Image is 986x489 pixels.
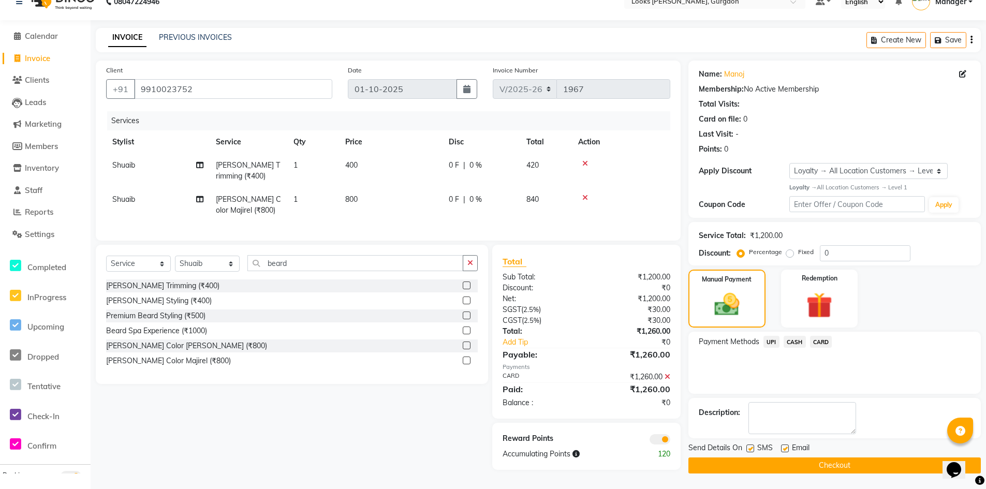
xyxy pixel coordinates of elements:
[112,160,135,170] span: Shuaib
[106,340,267,351] div: [PERSON_NAME] Color [PERSON_NAME] (₹800)
[106,325,207,336] div: Beard Spa Experience (₹1000)
[798,289,841,321] img: _gift.svg
[699,230,746,241] div: Service Total:
[469,194,482,205] span: 0 %
[3,206,88,218] a: Reports
[216,160,280,181] span: [PERSON_NAME] Trimming (₹400)
[3,185,88,197] a: Staff
[724,69,744,80] a: Manoj
[495,272,586,283] div: Sub Total:
[3,53,88,65] a: Invoice
[3,162,88,174] a: Inventory
[789,183,970,192] div: All Location Customers → Level 1
[602,337,678,348] div: ₹0
[586,315,678,326] div: ₹30.00
[3,118,88,130] a: Marketing
[25,75,49,85] span: Clients
[106,66,123,75] label: Client
[699,114,741,125] div: Card on file:
[345,195,358,204] span: 800
[632,449,678,460] div: 120
[495,397,586,408] div: Balance :
[495,372,586,382] div: CARD
[3,229,88,241] a: Settings
[25,141,58,151] span: Members
[572,130,670,154] th: Action
[750,230,783,241] div: ₹1,200.00
[216,195,281,215] span: [PERSON_NAME] Color Majirel (₹800)
[699,166,789,176] div: Apply Discount
[930,32,966,48] button: Save
[3,97,88,109] a: Leads
[763,336,779,348] span: UPI
[688,457,981,473] button: Checkout
[106,355,231,366] div: [PERSON_NAME] Color Majirel (₹800)
[586,397,678,408] div: ₹0
[943,448,976,479] iframe: chat widget
[25,97,46,107] span: Leads
[526,195,539,204] span: 840
[526,160,539,170] span: 420
[586,383,678,395] div: ₹1,260.00
[495,304,586,315] div: ( )
[495,433,586,444] div: Reward Points
[503,256,526,267] span: Total
[25,119,62,129] span: Marketing
[293,160,298,170] span: 1
[25,185,42,195] span: Staff
[159,33,232,42] a: PREVIOUS INVOICES
[495,383,586,395] div: Paid:
[699,69,722,80] div: Name:
[106,310,205,321] div: Premium Beard Styling (₹500)
[702,275,752,284] label: Manual Payment
[688,442,742,455] span: Send Details On
[523,305,539,314] span: 2.5%
[27,411,60,421] span: Check-In
[27,441,56,451] span: Confirm
[210,130,287,154] th: Service
[107,111,678,130] div: Services
[699,84,970,95] div: No Active Membership
[586,372,678,382] div: ₹1,260.00
[699,84,744,95] div: Membership:
[586,348,678,361] div: ₹1,260.00
[3,141,88,153] a: Members
[106,280,219,291] div: [PERSON_NAME] Trimming (₹400)
[586,326,678,337] div: ₹1,260.00
[469,160,482,171] span: 0 %
[449,194,459,205] span: 0 F
[866,32,926,48] button: Create New
[586,272,678,283] div: ₹1,200.00
[789,196,925,212] input: Enter Offer / Coupon Code
[810,336,832,348] span: CARD
[3,31,88,42] a: Calendar
[784,336,806,348] span: CASH
[293,195,298,204] span: 1
[106,295,212,306] div: [PERSON_NAME] Styling (₹400)
[699,144,722,155] div: Points:
[699,99,740,110] div: Total Visits:
[463,160,465,171] span: |
[724,144,728,155] div: 0
[699,199,789,210] div: Coupon Code
[929,197,959,213] button: Apply
[586,283,678,293] div: ₹0
[27,381,61,391] span: Tentative
[134,79,332,99] input: Search by Name/Mobile/Email/Code
[106,79,135,99] button: +91
[449,160,459,171] span: 0 F
[247,255,463,271] input: Search or Scan
[495,315,586,326] div: ( )
[495,348,586,361] div: Payable:
[503,316,522,325] span: CGST
[443,130,520,154] th: Disc
[495,449,632,460] div: Accumulating Points
[27,352,59,362] span: Dropped
[586,293,678,304] div: ₹1,200.00
[699,248,731,259] div: Discount:
[735,129,739,140] div: -
[27,292,66,302] span: InProgress
[699,336,759,347] span: Payment Methods
[503,305,521,314] span: SGST
[699,129,733,140] div: Last Visit:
